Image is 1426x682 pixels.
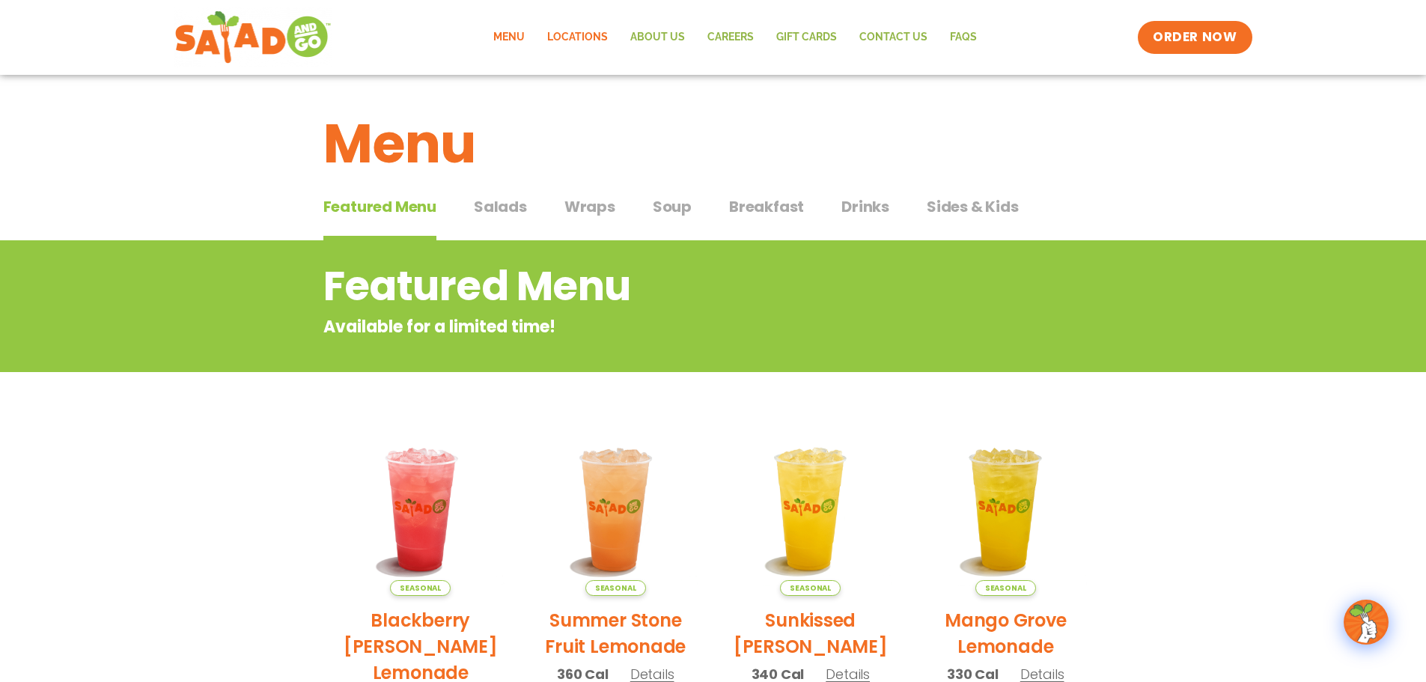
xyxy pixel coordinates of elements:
span: Featured Menu [323,195,436,218]
span: Seasonal [390,580,451,596]
a: Contact Us [848,20,939,55]
nav: Menu [482,20,988,55]
h2: Sunkissed [PERSON_NAME] [725,607,898,660]
span: Seasonal [975,580,1036,596]
span: Drinks [841,195,889,218]
img: new-SAG-logo-768×292 [174,7,332,67]
a: Careers [696,20,765,55]
div: Tabbed content [323,190,1103,241]
a: Locations [536,20,619,55]
img: Product photo for Mango Grove Lemonade [919,423,1092,596]
span: Seasonal [585,580,646,596]
h2: Summer Stone Fruit Lemonade [529,607,702,660]
img: wpChatIcon [1345,601,1387,643]
a: FAQs [939,20,988,55]
img: Product photo for Blackberry Bramble Lemonade [335,423,508,596]
a: About Us [619,20,696,55]
h2: Mango Grove Lemonade [919,607,1092,660]
a: GIFT CARDS [765,20,848,55]
span: Wraps [564,195,615,218]
span: ORDER NOW [1153,28,1237,46]
h2: Featured Menu [323,256,983,317]
a: Menu [482,20,536,55]
img: Product photo for Sunkissed Yuzu Lemonade [725,423,898,596]
span: Sides & Kids [927,195,1019,218]
img: Product photo for Summer Stone Fruit Lemonade [529,423,702,596]
span: Salads [474,195,527,218]
span: Breakfast [729,195,804,218]
p: Available for a limited time! [323,314,983,339]
span: Seasonal [780,580,841,596]
span: Soup [653,195,692,218]
a: ORDER NOW [1138,21,1252,54]
h1: Menu [323,103,1103,184]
